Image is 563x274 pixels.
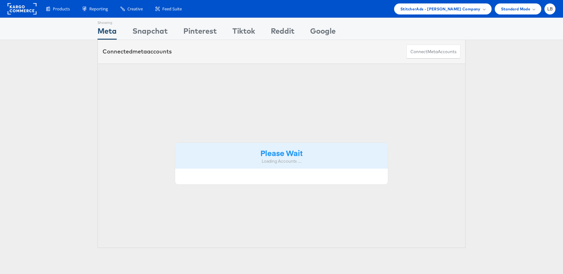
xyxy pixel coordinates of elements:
[132,48,147,55] span: meta
[98,25,117,40] div: Meta
[406,45,460,59] button: ConnectmetaAccounts
[89,6,108,12] span: Reporting
[271,25,294,40] div: Reddit
[310,25,336,40] div: Google
[180,158,383,164] div: Loading Accounts ....
[53,6,70,12] span: Products
[103,48,172,56] div: Connected accounts
[132,25,168,40] div: Snapchat
[427,49,438,55] span: meta
[547,7,553,11] span: LB
[162,6,182,12] span: Feed Suite
[183,25,217,40] div: Pinterest
[127,6,143,12] span: Creative
[260,148,303,158] strong: Please Wait
[232,25,255,40] div: Tiktok
[98,18,117,25] div: Showing
[501,6,530,12] span: Standard Mode
[400,6,481,12] span: StitcherAds - [PERSON_NAME] Company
